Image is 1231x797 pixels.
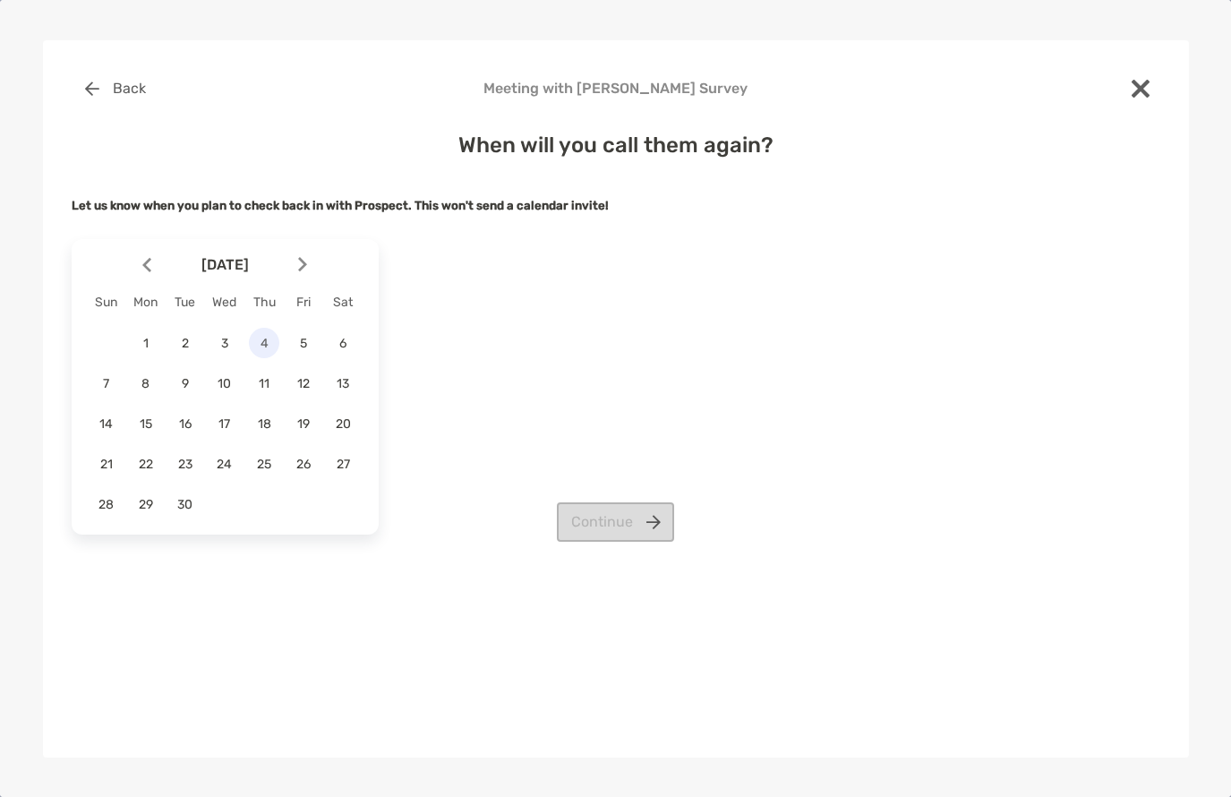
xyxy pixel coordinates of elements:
button: Back [72,69,160,108]
span: 18 [249,416,279,432]
span: 22 [131,457,161,472]
span: 21 [91,457,122,472]
span: 7 [91,376,122,391]
span: 11 [249,376,279,391]
span: 9 [170,376,201,391]
span: 19 [288,416,319,432]
span: 26 [288,457,319,472]
span: 24 [209,457,240,472]
img: close modal [1132,80,1150,98]
h4: When will you call them again? [72,133,1160,158]
span: [DATE] [155,256,295,273]
img: Arrow icon [142,257,151,272]
span: 16 [170,416,201,432]
span: 14 [91,416,122,432]
div: Sat [323,295,363,310]
h4: Meeting with [PERSON_NAME] Survey [72,80,1160,97]
span: 8 [131,376,161,391]
span: 17 [209,416,240,432]
span: 13 [328,376,358,391]
span: 3 [209,336,240,351]
img: Arrow icon [298,257,307,272]
span: 2 [170,336,201,351]
div: Fri [284,295,323,310]
strong: This won't send a calendar invite! [415,199,609,212]
span: 27 [328,457,358,472]
span: 15 [131,416,161,432]
span: 6 [328,336,358,351]
div: Tue [166,295,205,310]
span: 12 [288,376,319,391]
span: 5 [288,336,319,351]
span: 23 [170,457,201,472]
span: 1 [131,336,161,351]
div: Thu [244,295,284,310]
img: button icon [85,81,99,96]
span: 10 [209,376,240,391]
h5: Let us know when you plan to check back in with Prospect. [72,199,1160,212]
span: 4 [249,336,279,351]
span: 25 [249,457,279,472]
span: 20 [328,416,358,432]
div: Mon [126,295,166,310]
div: Wed [205,295,244,310]
span: 30 [170,497,201,512]
span: 29 [131,497,161,512]
span: 28 [91,497,122,512]
div: Sun [87,295,126,310]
